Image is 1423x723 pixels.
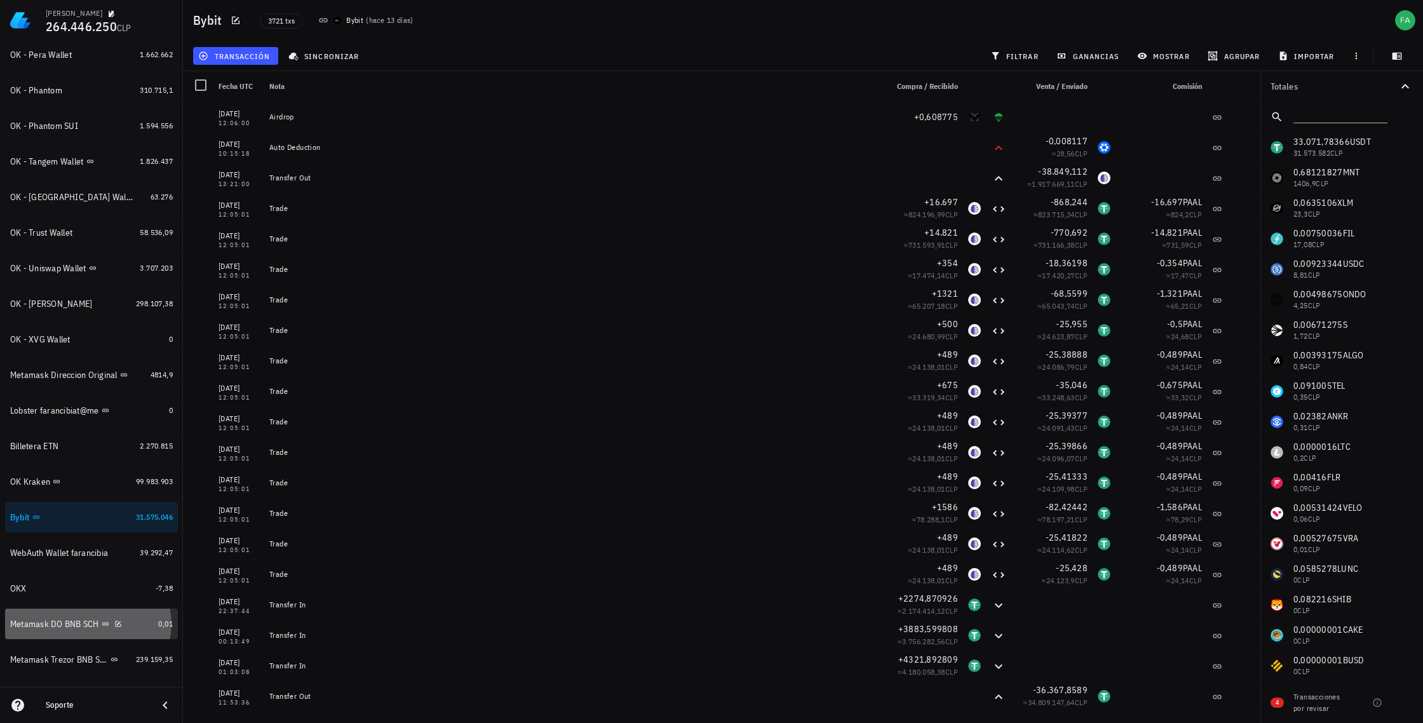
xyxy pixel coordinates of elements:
span: 33.319,34 [912,393,945,402]
span: -82,42442 [1046,501,1088,513]
span: 298.107,38 [136,299,173,308]
span: -14,821 [1151,227,1183,238]
span: Comisión [1173,81,1202,91]
span: 24.138,01 [912,423,945,433]
span: 33.248,63 [1042,393,1075,402]
span: CLP [1189,332,1202,341]
span: ≈ [908,271,958,280]
div: 10:15:18 [219,151,259,157]
div: Bybit [10,512,30,523]
div: [DATE] [219,321,259,334]
div: Venta / Enviado [1011,71,1093,102]
span: CLP [1075,149,1088,158]
span: ≈ [1027,179,1088,189]
img: Bybit_Official [334,17,341,24]
span: 1.826.437 [140,156,173,166]
button: agrupar [1203,47,1267,65]
div: PAAL-icon [968,355,981,367]
span: PAAL [1183,227,1202,238]
span: PAAL [1183,440,1202,452]
span: -1,586 [1157,501,1184,513]
span: Nota [269,81,285,91]
div: Trade [269,356,877,366]
div: 12:05:01 [219,303,259,309]
span: ≈ [908,362,958,372]
div: USDT-icon [1098,446,1110,459]
button: mostrar [1132,47,1197,65]
div: OK - Tangem Wallet [10,156,84,167]
span: CLP [1075,423,1088,433]
span: 24.109,98 [1042,484,1075,494]
span: 1.917.669,11 [1032,179,1075,189]
span: ≈ [908,301,958,311]
span: 24.138,01 [912,362,945,372]
div: 12:05:01 [219,242,259,248]
span: ≈ [908,332,958,341]
div: [DATE] [219,351,259,364]
div: OK - Uniswap Wallet [10,263,86,274]
div: OK - [GEOGRAPHIC_DATA] Wallet [10,192,133,203]
span: ≈ [1037,423,1088,433]
a: OKX -7,38 [5,573,178,604]
span: 39.292,47 [140,548,173,557]
span: 24.114,62 [1042,545,1075,555]
span: 24,68 [1171,332,1189,341]
div: PAAL-icon [968,446,981,459]
a: Bybit 31.575.046 [5,502,178,532]
span: 24,14 [1171,362,1189,372]
span: CLP [1189,301,1202,311]
a: Metamask Trezor BNB SCH 239.159,35 [5,644,178,675]
div: Metamask Direccion Original [10,370,118,381]
div: Metamask DO BNB SCH [10,619,99,630]
span: ( ) [366,14,414,27]
span: Compra / Recibido [897,81,958,91]
div: OK - [PERSON_NAME] [10,299,93,309]
span: +0,608775 [914,111,958,123]
div: Comisión [1116,71,1207,102]
span: 24.623,87 [1042,332,1075,341]
span: CLP [1189,240,1202,250]
span: 24.138,01 [912,545,945,555]
span: ≈ [1166,423,1202,433]
span: CLP [945,210,958,219]
span: importar [1281,51,1335,61]
a: OK - Uniswap Wallet 3.707.203 [5,253,178,283]
span: 3.707.203 [140,263,173,273]
span: CLP [945,240,958,250]
span: -16,697 [1151,196,1183,208]
div: Billetera ETN [10,441,58,452]
h1: Bybit [193,10,227,30]
span: 78.288,1 [917,515,945,524]
div: Auto Deduction [269,142,877,152]
div: Trade [269,417,877,427]
span: ≈ [908,454,958,463]
div: Compra / Recibido [882,71,963,102]
div: 12:05:01 [219,364,259,370]
div: [DATE] [219,138,259,151]
div: OK - Pera Wallet [10,50,72,60]
span: PAAL [1183,288,1202,299]
span: 264.446.250 [46,18,117,35]
span: filtrar [993,51,1039,61]
span: 1.662.662 [140,50,173,59]
span: +354 [937,257,958,269]
a: OK - Pera Wallet 1.662.662 [5,39,178,70]
span: agrupar [1210,51,1260,61]
a: OK - Trust Wallet 58.536,09 [5,217,178,248]
div: USDT-icon [1098,294,1110,306]
span: -0,489 [1157,410,1184,421]
span: CLP [945,301,958,311]
span: ≈ [1037,301,1088,311]
span: hace 13 días [369,15,411,25]
span: 731,59 [1166,240,1189,250]
span: CLP [1075,271,1088,280]
span: CLP [117,22,132,34]
span: ≈ [1037,332,1088,341]
span: -0,675 [1157,379,1184,391]
div: USDT-icon [1098,355,1110,367]
a: WebAuth Wallet farancibia 39.292,47 [5,537,178,568]
a: OK - XVG Wallet 0 [5,324,178,355]
div: Totales [1271,82,1398,91]
span: 17.420,27 [1042,271,1075,280]
span: CLP [1075,179,1088,189]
